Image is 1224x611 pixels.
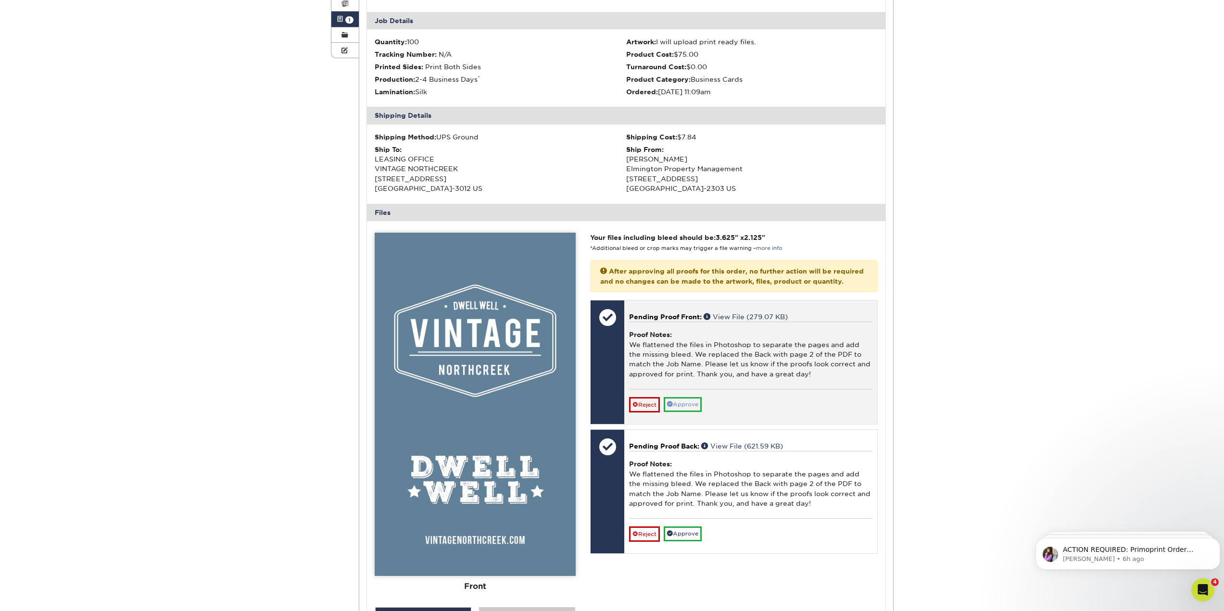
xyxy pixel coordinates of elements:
[626,88,658,96] strong: Ordered:
[756,245,782,251] a: more info
[375,75,415,83] strong: Production:
[664,526,702,541] a: Approve
[626,133,677,141] strong: Shipping Cost:
[375,133,436,141] strong: Shipping Method:
[626,132,878,142] div: $7.84
[439,50,452,58] span: N/A
[590,245,782,251] small: *Additional bleed or crop marks may trigger a file warning –
[425,63,481,71] span: Print Both Sides
[626,145,878,194] div: [PERSON_NAME] Elmington Property Management [STREET_ADDRESS] [GEOGRAPHIC_DATA]-2303 US
[375,38,407,46] strong: Quantity:
[1191,578,1214,601] iframe: Intercom live chat
[1032,518,1224,585] iframe: Intercom notifications message
[629,331,672,338] strong: Proof Notes:
[600,267,864,285] strong: After approving all proofs for this order, no further action will be required and no changes can ...
[375,88,415,96] strong: Lamination:
[375,63,423,71] strong: Printed Sides:
[629,322,872,388] div: We flattened the files in Photoshop to separate the pages and add the missing bleed. We replaced ...
[375,50,437,58] strong: Tracking Number:
[701,442,783,450] a: View File (621.59 KB)
[626,62,878,72] li: $0.00
[626,37,878,47] li: I will upload print ready files.
[1211,578,1219,586] span: 4
[629,526,660,542] a: Reject
[629,460,672,468] strong: Proof Notes:
[664,397,702,412] a: Approve
[629,451,872,518] div: We flattened the files in Photoshop to separate the pages and add the missing bleed. We replaced ...
[629,442,699,450] span: Pending Proof Back:
[375,145,626,194] div: LEASING OFFICE VINTAGE NORTHCREEK [STREET_ADDRESS] [GEOGRAPHIC_DATA]-3012 US
[626,38,656,46] strong: Artwork:
[345,16,353,24] span: 1
[590,234,765,241] strong: Your files including bleed should be: " x "
[626,75,878,84] li: Business Cards
[626,87,878,97] li: [DATE] 11:09am
[367,204,885,221] div: Files
[375,146,402,153] strong: Ship To:
[375,576,576,598] div: Front
[375,75,626,84] li: 2-4 Business Days
[629,397,660,412] a: Reject
[367,107,885,124] div: Shipping Details
[626,75,691,83] strong: Product Category:
[375,87,626,97] li: Silk
[629,313,702,321] span: Pending Proof Front:
[626,63,686,71] strong: Turnaround Cost:
[626,146,664,153] strong: Ship From:
[375,132,626,142] div: UPS Ground
[626,50,674,58] strong: Product Cost:
[744,234,762,241] span: 2.125
[375,37,626,47] li: 100
[704,313,788,321] a: View File (279.07 KB)
[331,12,359,27] a: 1
[626,50,878,59] li: $75.00
[716,234,735,241] span: 3.625
[367,12,885,29] div: Job Details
